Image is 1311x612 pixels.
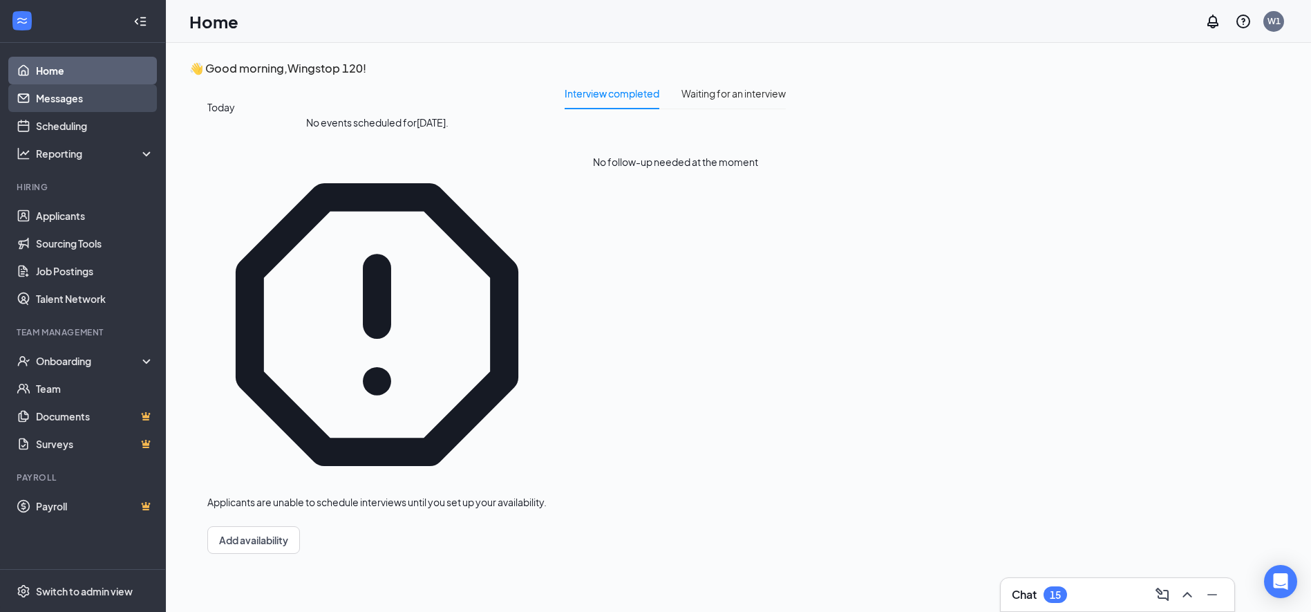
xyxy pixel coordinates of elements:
[36,230,154,257] a: Sourcing Tools
[1050,589,1061,601] div: 15
[36,402,154,430] a: DocumentsCrown
[36,147,155,160] div: Reporting
[36,84,154,112] a: Messages
[189,59,786,77] h3: 👋 Good morning, Wingstop 120 !
[133,15,147,28] svg: Collapse
[681,86,786,101] div: Waiting for an interview
[36,375,154,402] a: Team
[36,202,154,230] a: Applicants
[189,10,238,33] h1: Home
[1176,584,1198,606] button: ChevronUp
[1179,586,1196,603] svg: ChevronUp
[1235,13,1252,30] svg: QuestionInfo
[36,57,154,84] a: Home
[1267,15,1281,27] div: W1
[1151,584,1173,606] button: ComposeMessage
[1264,565,1297,598] div: Open Intercom Messenger
[36,584,133,598] div: Switch to admin view
[207,100,547,115] span: Today
[36,257,154,285] a: Job Postings
[17,354,30,368] svg: UserCheck
[36,112,154,140] a: Scheduling
[36,492,154,520] a: PayrollCrown
[207,526,300,554] button: Add availability
[306,115,449,130] span: No events scheduled for [DATE] .
[36,430,154,458] a: SurveysCrown
[1205,13,1221,30] svg: Notifications
[1204,586,1220,603] svg: Minimize
[36,354,142,368] div: Onboarding
[1012,587,1037,602] h3: Chat
[17,181,151,193] div: Hiring
[17,326,151,338] div: Team Management
[207,494,547,510] div: Applicants are unable to schedule interviews until you set up your availability.
[36,285,154,313] a: Talent Network
[565,86,659,101] div: Interview completed
[1201,584,1223,606] button: Minimize
[15,14,29,28] svg: WorkstreamLogo
[17,147,30,160] svg: Analysis
[17,584,30,598] svg: Settings
[593,154,758,169] span: No follow-up needed at the moment
[17,472,151,483] div: Payroll
[207,155,547,494] svg: Error
[1154,586,1171,603] svg: ComposeMessage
